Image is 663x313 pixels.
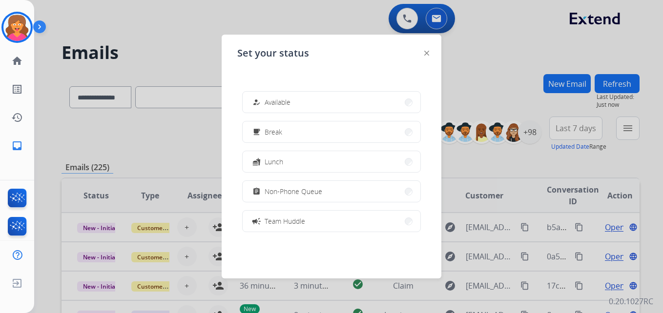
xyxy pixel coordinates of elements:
mat-icon: campaign [251,216,261,226]
span: Available [265,97,290,107]
button: Team Huddle [243,211,420,232]
mat-icon: how_to_reg [252,98,261,106]
span: Team Huddle [265,216,305,226]
button: Lunch [243,151,420,172]
mat-icon: home [11,55,23,67]
mat-icon: list_alt [11,83,23,95]
mat-icon: inbox [11,140,23,152]
img: avatar [3,14,31,41]
mat-icon: fastfood [252,157,261,166]
button: Non-Phone Queue [243,181,420,202]
mat-icon: assignment [252,187,261,196]
span: Lunch [265,156,283,167]
p: 0.20.1027RC [609,295,653,307]
span: Break [265,127,282,137]
button: Available [243,92,420,113]
mat-icon: free_breakfast [252,128,261,136]
span: Non-Phone Queue [265,186,322,196]
span: Set your status [237,46,309,60]
mat-icon: history [11,112,23,123]
button: Break [243,121,420,142]
img: close-button [424,51,429,56]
